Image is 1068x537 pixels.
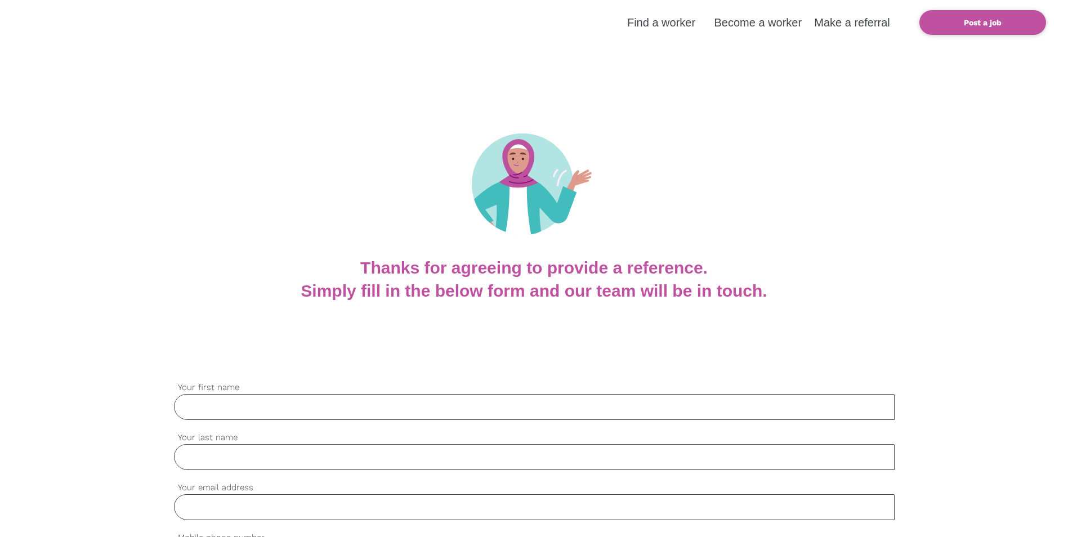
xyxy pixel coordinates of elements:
[360,258,708,277] b: Thanks for agreeing to provide a reference.
[714,16,802,29] a: Become a worker
[174,431,895,444] label: Your last name
[174,481,895,494] label: Your email address
[627,16,695,29] a: Find a worker
[919,10,1045,35] a: Post a job
[964,18,1002,27] b: Post a job
[814,16,890,29] a: Make a referral
[174,381,895,394] label: Your first name
[301,281,767,300] b: Simply fill in the below form and our team will be in touch.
